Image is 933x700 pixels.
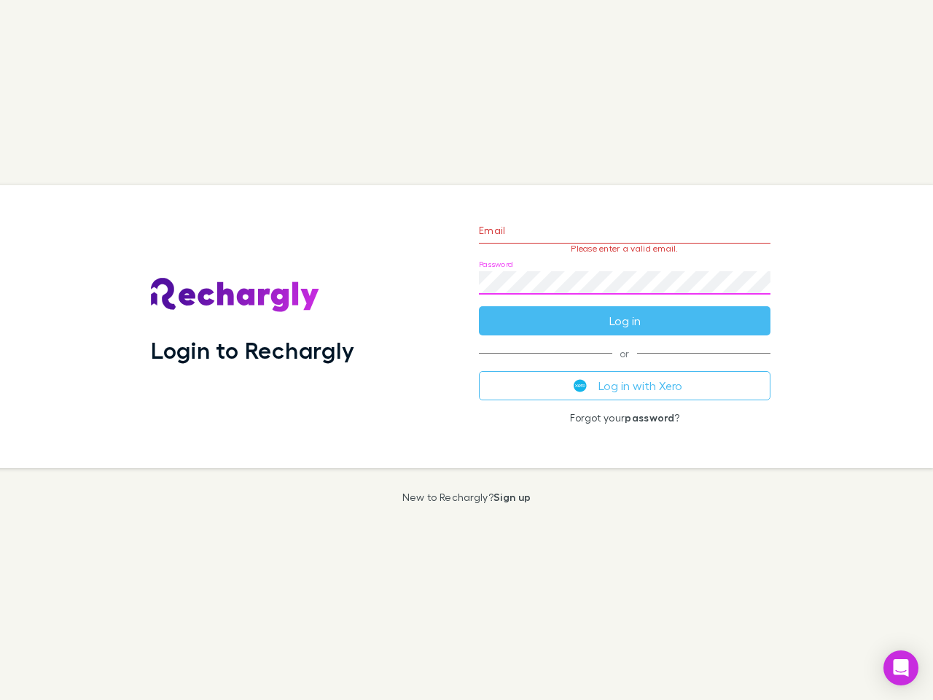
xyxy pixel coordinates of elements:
[883,650,918,685] div: Open Intercom Messenger
[625,411,674,424] a: password
[493,491,531,503] a: Sign up
[479,412,770,424] p: Forgot your ?
[151,336,354,364] h1: Login to Rechargly
[479,244,770,254] p: Please enter a valid email.
[151,278,320,313] img: Rechargly's Logo
[479,306,770,335] button: Log in
[402,491,531,503] p: New to Rechargly?
[574,379,587,392] img: Xero's logo
[479,371,770,400] button: Log in with Xero
[479,259,513,270] label: Password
